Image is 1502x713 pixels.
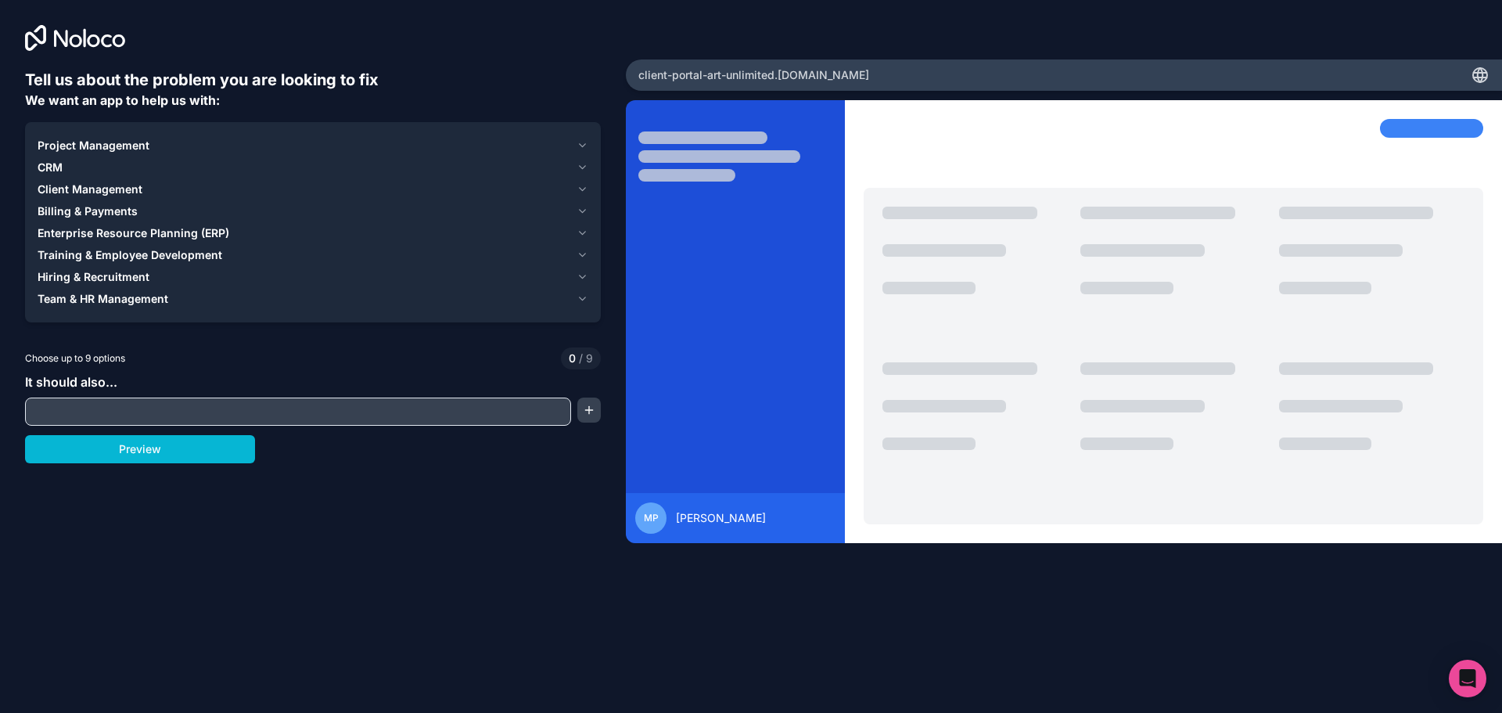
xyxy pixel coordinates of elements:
span: Choose up to 9 options [25,351,125,366]
span: Team & HR Management [38,291,168,307]
button: Training & Employee Development [38,244,588,266]
span: Hiring & Recruitment [38,269,149,285]
button: Client Management [38,178,588,200]
span: Enterprise Resource Planning (ERP) [38,225,229,241]
span: It should also... [25,374,117,390]
button: Project Management [38,135,588,157]
span: 0 [569,351,576,366]
span: Training & Employee Development [38,247,222,263]
div: Open Intercom Messenger [1449,660,1486,697]
button: Preview [25,435,255,463]
span: Billing & Payments [38,203,138,219]
button: Team & HR Management [38,288,588,310]
span: Project Management [38,138,149,153]
button: CRM [38,157,588,178]
span: We want an app to help us with: [25,92,220,108]
span: client-portal-art-unlimited .[DOMAIN_NAME] [638,67,869,83]
span: / [579,351,583,365]
span: MP [644,512,659,524]
button: Billing & Payments [38,200,588,222]
span: [PERSON_NAME] [676,510,766,526]
span: CRM [38,160,63,175]
button: Hiring & Recruitment [38,266,588,288]
button: Enterprise Resource Planning (ERP) [38,222,588,244]
h6: Tell us about the problem you are looking to fix [25,69,601,91]
span: Client Management [38,182,142,197]
span: 9 [576,351,593,366]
